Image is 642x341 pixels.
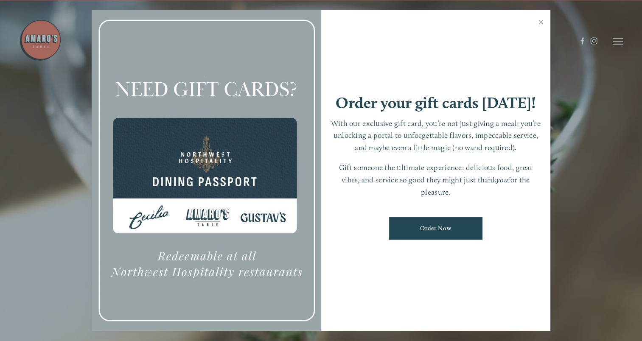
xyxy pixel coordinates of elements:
[533,11,549,35] a: Close
[330,117,542,154] p: With our exclusive gift card, you’re not just giving a meal; you’re unlocking a portal to unforge...
[389,217,482,240] a: Order Now
[496,175,508,184] em: you
[330,162,542,198] p: Gift someone the ultimate experience: delicious food, great vibes, and service so good they might...
[336,95,536,111] h1: Order your gift cards [DATE]!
